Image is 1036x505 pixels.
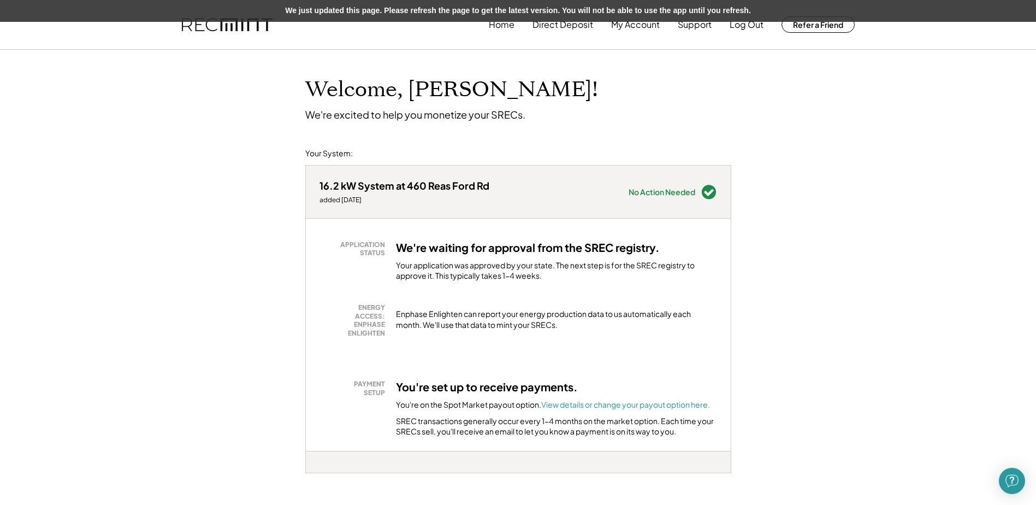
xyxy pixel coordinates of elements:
[325,380,385,397] div: PAYMENT SETUP
[325,303,385,337] div: ENERGY ACCESS: ENPHASE ENLIGHTEN
[611,14,660,36] button: My Account
[730,14,763,36] button: Log Out
[396,400,710,410] div: You're on the Spot Market payout option.
[319,196,489,204] div: added [DATE]
[541,400,710,409] a: View details or change your payout option here.
[305,108,525,121] div: We're excited to help you monetize your SRECs.
[489,14,514,36] button: Home
[782,16,855,33] button: Refer a Friend
[629,188,695,196] div: No Action Needed
[678,14,712,36] button: Support
[396,416,717,437] div: SREC transactions generally occur every 1-4 months on the market option. Each time your SRECs sel...
[532,14,593,36] button: Direct Deposit
[396,309,717,330] div: Enphase Enlighten can report your energy production data to us automatically each month. We'll us...
[999,468,1025,494] div: Open Intercom Messenger
[396,380,578,394] h3: You're set up to receive payments.
[396,240,660,255] h3: We're waiting for approval from the SREC registry.
[325,240,385,257] div: APPLICATION STATUS
[319,179,489,192] div: 16.2 kW System at 460 Reas Ford Rd
[305,473,344,478] div: ndindbae - VA Distributed
[305,148,353,159] div: Your System:
[182,18,273,32] img: recmint-logotype%403x.png
[305,77,598,103] h1: Welcome, [PERSON_NAME]!
[396,260,717,281] div: Your application was approved by your state. The next step is for the SREC registry to approve it...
